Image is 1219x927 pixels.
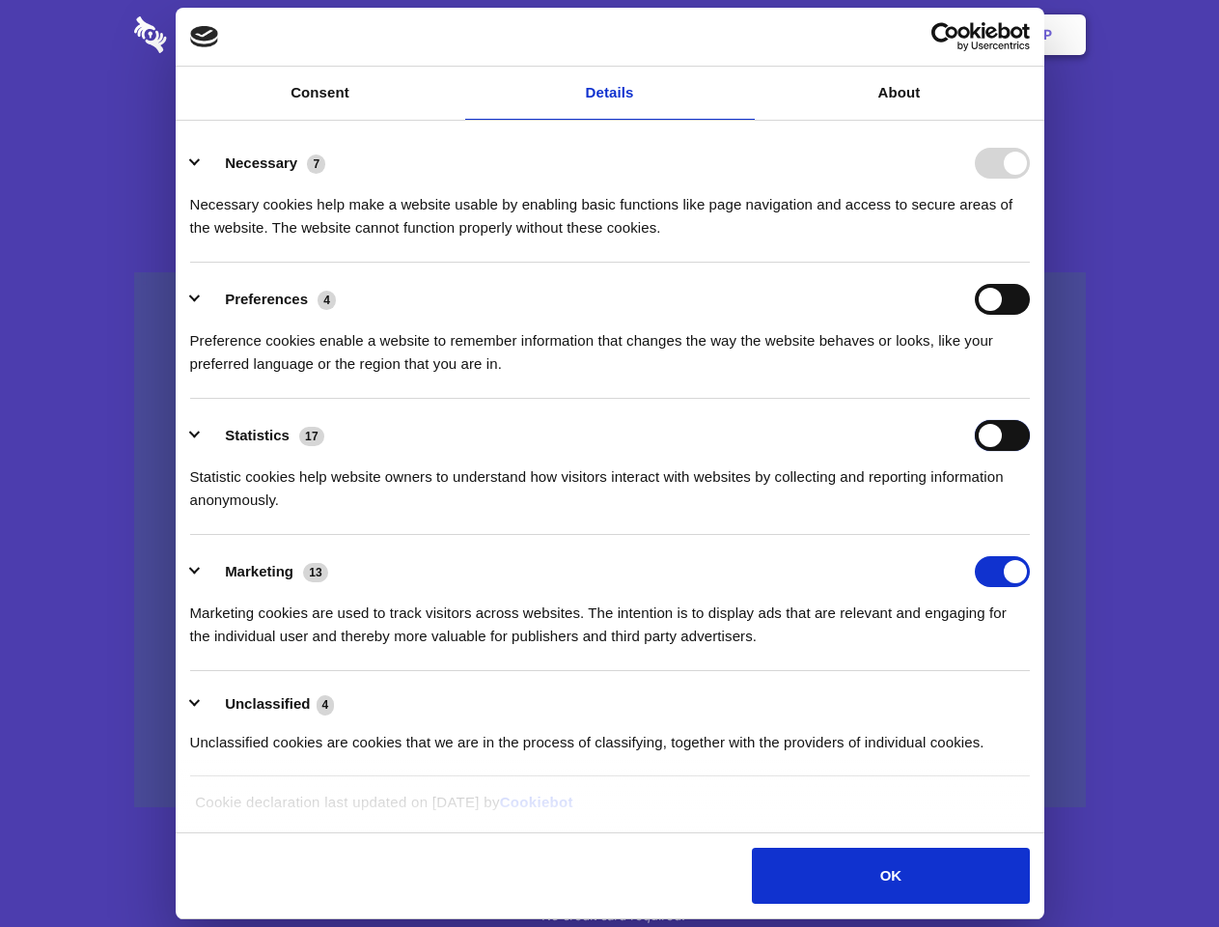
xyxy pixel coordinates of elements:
button: Statistics (17) [190,420,337,451]
span: 17 [299,427,324,446]
label: Preferences [225,291,308,307]
div: Marketing cookies are used to track visitors across websites. The intention is to display ads tha... [190,587,1030,648]
a: Wistia video thumbnail [134,272,1086,808]
button: Preferences (4) [190,284,348,315]
span: 4 [318,291,336,310]
a: About [755,67,1044,120]
span: 13 [303,563,328,582]
iframe: Drift Widget Chat Controller [1122,830,1196,904]
img: logo [190,26,219,47]
a: Pricing [567,5,651,65]
a: Login [875,5,959,65]
span: 4 [317,695,335,715]
h1: Eliminate Slack Data Loss. [134,87,1086,156]
span: 7 [307,154,325,174]
div: Statistic cookies help website owners to understand how visitors interact with websites by collec... [190,451,1030,512]
div: Cookie declaration last updated on [DATE] by [180,791,1039,829]
a: Details [465,67,755,120]
a: Usercentrics Cookiebot - opens in a new window [861,22,1030,51]
h4: Auto-redaction of sensitive data, encrypted data sharing and self-destructing private chats. Shar... [134,176,1086,239]
div: Necessary cookies help make a website usable by enabling basic functions like page navigation and... [190,179,1030,239]
div: Unclassified cookies are cookies that we are in the process of classifying, together with the pro... [190,716,1030,754]
img: logo-wordmark-white-trans-d4663122ce5f474addd5e946df7df03e33cb6a1c49d2221995e7729f52c070b2.svg [134,16,299,53]
button: OK [752,848,1029,904]
a: Contact [783,5,872,65]
button: Marketing (13) [190,556,341,587]
a: Cookiebot [500,794,573,810]
button: Unclassified (4) [190,692,346,716]
label: Statistics [225,427,290,443]
label: Necessary [225,154,297,171]
div: Preference cookies enable a website to remember information that changes the way the website beha... [190,315,1030,376]
button: Necessary (7) [190,148,338,179]
label: Marketing [225,563,293,579]
a: Consent [176,67,465,120]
